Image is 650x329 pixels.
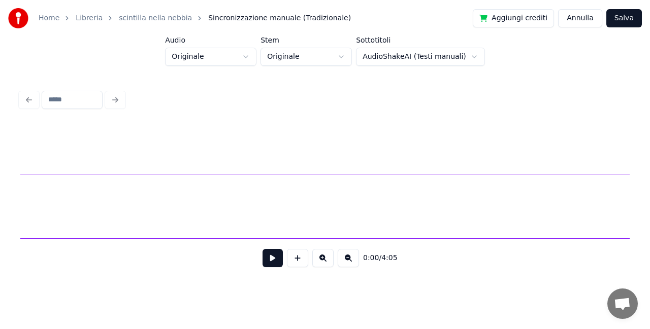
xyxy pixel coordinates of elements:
[363,253,387,263] div: /
[76,13,103,23] a: Libreria
[119,13,192,23] a: scintilla nella nebbia
[356,36,485,44] label: Sottotitoli
[39,13,351,23] nav: breadcrumb
[208,13,351,23] span: Sincronizzazione manuale (Tradizionale)
[606,9,642,27] button: Salva
[381,253,397,263] span: 4:05
[165,36,256,44] label: Audio
[558,9,602,27] button: Annulla
[607,288,638,319] a: Aprire la chat
[363,253,379,263] span: 0:00
[39,13,59,23] a: Home
[473,9,554,27] button: Aggiungi crediti
[261,36,352,44] label: Stem
[8,8,28,28] img: youka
